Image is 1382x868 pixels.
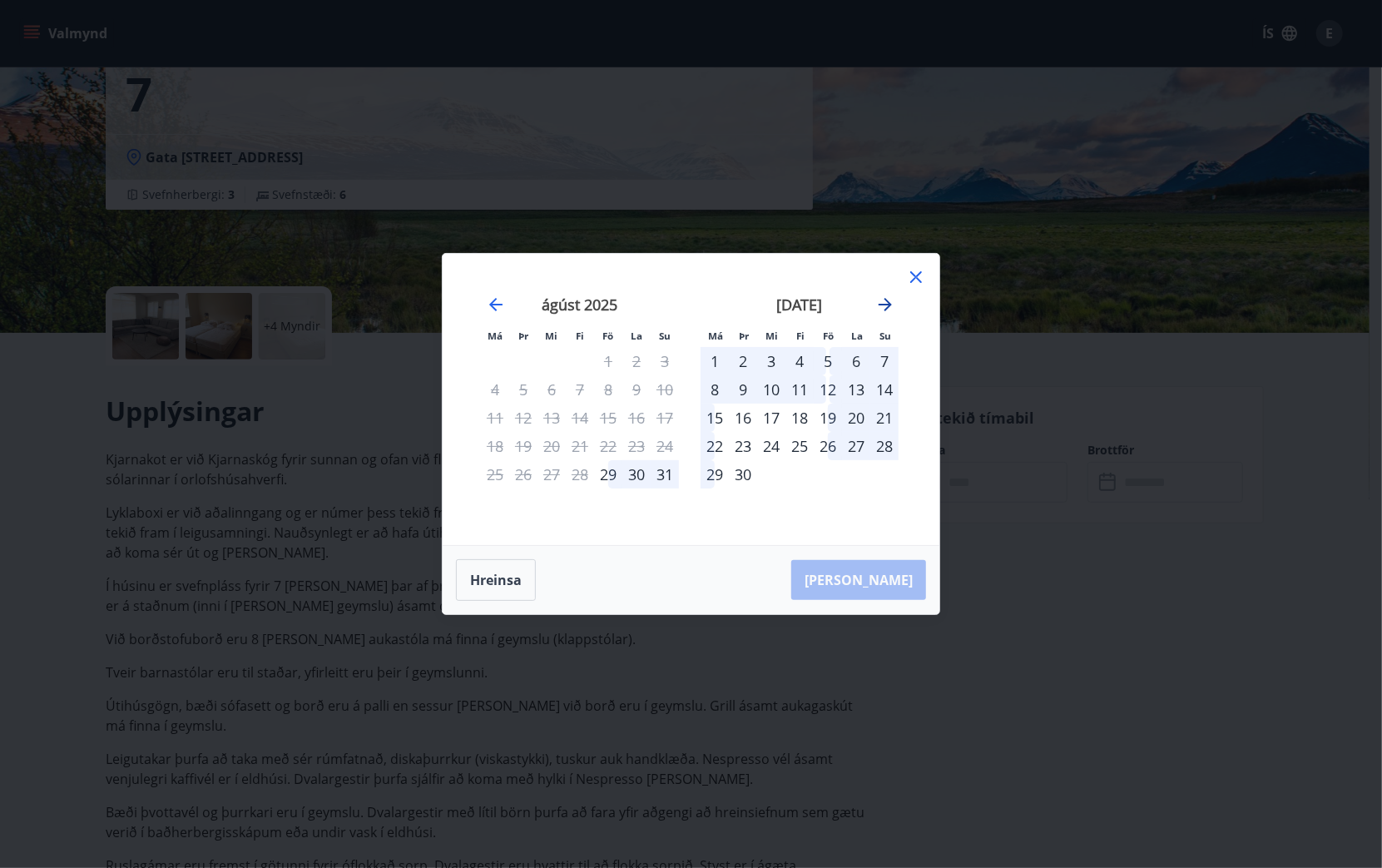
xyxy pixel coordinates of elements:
[566,432,594,460] td: Not available. fimmtudagur, 21. ágúst 2025
[729,432,757,460] td: Choose þriðjudagur, 23. september 2025 as your check-in date. It’s available.
[651,347,679,375] td: Not available. sunnudagur, 3. ágúst 2025
[842,375,870,404] div: 13
[546,330,558,342] small: Mi
[594,347,622,375] td: Not available. föstudagur, 1. ágúst 2025
[757,404,785,432] div: 17
[757,432,785,460] div: 24
[814,404,842,432] td: Choose föstudagur, 19. september 2025 as your check-in date. It’s available.
[481,432,509,460] td: Not available. mánudagur, 18. ágúst 2025
[701,432,729,460] div: 22
[701,347,729,375] td: Choose mánudagur, 1. september 2025 as your check-in date. It’s available.
[814,375,842,404] div: 12
[708,330,723,342] small: Má
[814,404,842,432] div: 19
[757,375,785,404] td: Choose miðvikudagur, 10. september 2025 as your check-in date. It’s available.
[870,375,899,404] div: 14
[537,460,566,489] td: Not available. miðvikudagur, 27. ágúst 2025
[488,330,503,342] small: Má
[842,432,870,460] div: 27
[622,460,651,489] td: Choose laugardagur, 30. ágúst 2025 as your check-in date. It’s available.
[870,404,899,432] td: Choose sunnudagur, 21. september 2025 as your check-in date. It’s available.
[481,404,509,432] td: Not available. mánudagur, 11. ágúst 2025
[870,347,899,375] td: Choose sunnudagur, 7. september 2025 as your check-in date. It’s available.
[537,375,566,404] td: Not available. miðvikudagur, 6. ágúst 2025
[701,460,729,489] td: Choose mánudagur, 29. september 2025 as your check-in date. It’s available.
[622,404,651,432] td: Not available. laugardagur, 16. ágúst 2025
[757,375,785,404] div: 10
[622,347,651,375] td: Not available. laugardagur, 2. ágúst 2025
[659,330,671,342] small: Su
[481,375,509,404] td: Not available. mánudagur, 4. ágúst 2025
[729,404,757,432] td: Choose þriðjudagur, 16. september 2025 as your check-in date. It’s available.
[622,375,651,404] td: Not available. laugardagur, 9. ágúst 2025
[729,375,757,404] td: Choose þriðjudagur, 9. september 2025 as your check-in date. It’s available.
[842,404,870,432] td: Choose laugardagur, 20. september 2025 as your check-in date. It’s available.
[651,460,679,489] div: 31
[739,330,749,342] small: Þr
[785,404,814,432] div: 18
[879,330,891,342] small: Su
[757,432,785,460] td: Choose miðvikudagur, 24. september 2025 as your check-in date. It’s available.
[824,330,835,342] small: Fö
[729,375,757,404] div: 9
[729,404,757,432] div: 16
[594,375,622,404] td: Not available. föstudagur, 8. ágúst 2025
[701,375,729,404] div: 8
[509,460,537,489] td: Not available. þriðjudagur, 26. ágúst 2025
[603,330,614,342] small: Fö
[785,404,814,432] td: Choose fimmtudagur, 18. september 2025 as your check-in date. It’s available.
[509,432,537,460] td: Not available. þriðjudagur, 19. ágúst 2025
[701,404,729,432] div: 15
[785,375,814,404] div: 11
[757,404,785,432] td: Choose miðvikudagur, 17. september 2025 as your check-in date. It’s available.
[729,432,757,460] div: 23
[631,330,642,342] small: La
[842,375,870,404] td: Choose laugardagur, 13. september 2025 as your check-in date. It’s available.
[509,404,537,432] td: Not available. þriðjudagur, 12. ágúst 2025
[594,404,622,432] td: Not available. föstudagur, 15. ágúst 2025
[651,375,679,404] td: Not available. sunnudagur, 10. ágúst 2025
[651,432,679,460] td: Not available. sunnudagur, 24. ágúst 2025
[814,432,842,460] td: Choose föstudagur, 26. september 2025 as your check-in date. It’s available.
[870,347,899,375] div: 7
[870,432,899,460] div: 28
[701,347,729,375] div: 1
[537,404,566,432] td: Not available. miðvikudagur, 13. ágúst 2025
[729,460,757,489] td: Choose þriðjudagur, 30. september 2025 as your check-in date. It’s available.
[851,330,863,342] small: La
[651,404,679,432] td: Not available. sunnudagur, 17. ágúst 2025
[757,347,785,375] td: Choose miðvikudagur, 3. september 2025 as your check-in date. It’s available.
[594,460,622,489] div: Aðeins innritun í boði
[785,347,814,375] div: 4
[875,295,895,315] div: Move forward to switch to the next month.
[814,347,842,375] td: Choose föstudagur, 5. september 2025 as your check-in date. It’s available.
[842,347,870,375] div: 6
[542,295,618,315] strong: ágúst 2025
[481,460,509,489] td: Not available. mánudagur, 25. ágúst 2025
[509,375,537,404] td: Not available. þriðjudagur, 5. ágúst 2025
[566,375,594,404] td: Not available. fimmtudagur, 7. ágúst 2025
[814,347,842,375] div: 5
[701,432,729,460] td: Choose mánudagur, 22. september 2025 as your check-in date. It’s available.
[518,330,528,342] small: Þr
[842,347,870,375] td: Choose laugardagur, 6. september 2025 as your check-in date. It’s available.
[456,559,536,601] button: Hreinsa
[729,460,757,489] div: 30
[537,432,566,460] td: Not available. miðvikudagur, 20. ágúst 2025
[777,295,823,315] strong: [DATE]
[701,404,729,432] td: Choose mánudagur, 15. september 2025 as your check-in date. It’s available.
[594,460,622,489] td: Choose föstudagur, 29. ágúst 2025 as your check-in date. It’s available.
[842,432,870,460] td: Choose laugardagur, 27. september 2025 as your check-in date. It’s available.
[566,460,594,489] td: Not available. fimmtudagur, 28. ágúst 2025
[622,432,651,460] td: Not available. laugardagur, 23. ágúst 2025
[870,404,899,432] div: 21
[842,404,870,432] div: 20
[729,347,757,375] td: Choose þriðjudagur, 2. september 2025 as your check-in date. It’s available.
[566,404,594,432] td: Not available. fimmtudagur, 14. ágúst 2025
[766,330,779,342] small: Mi
[701,375,729,404] td: Choose mánudagur, 8. september 2025 as your check-in date. It’s available.
[796,330,805,342] small: Fi
[785,432,814,460] td: Choose fimmtudagur, 25. september 2025 as your check-in date. It’s available.
[785,375,814,404] td: Choose fimmtudagur, 11. september 2025 as your check-in date. It’s available.
[486,295,506,315] div: Move backward to switch to the previous month.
